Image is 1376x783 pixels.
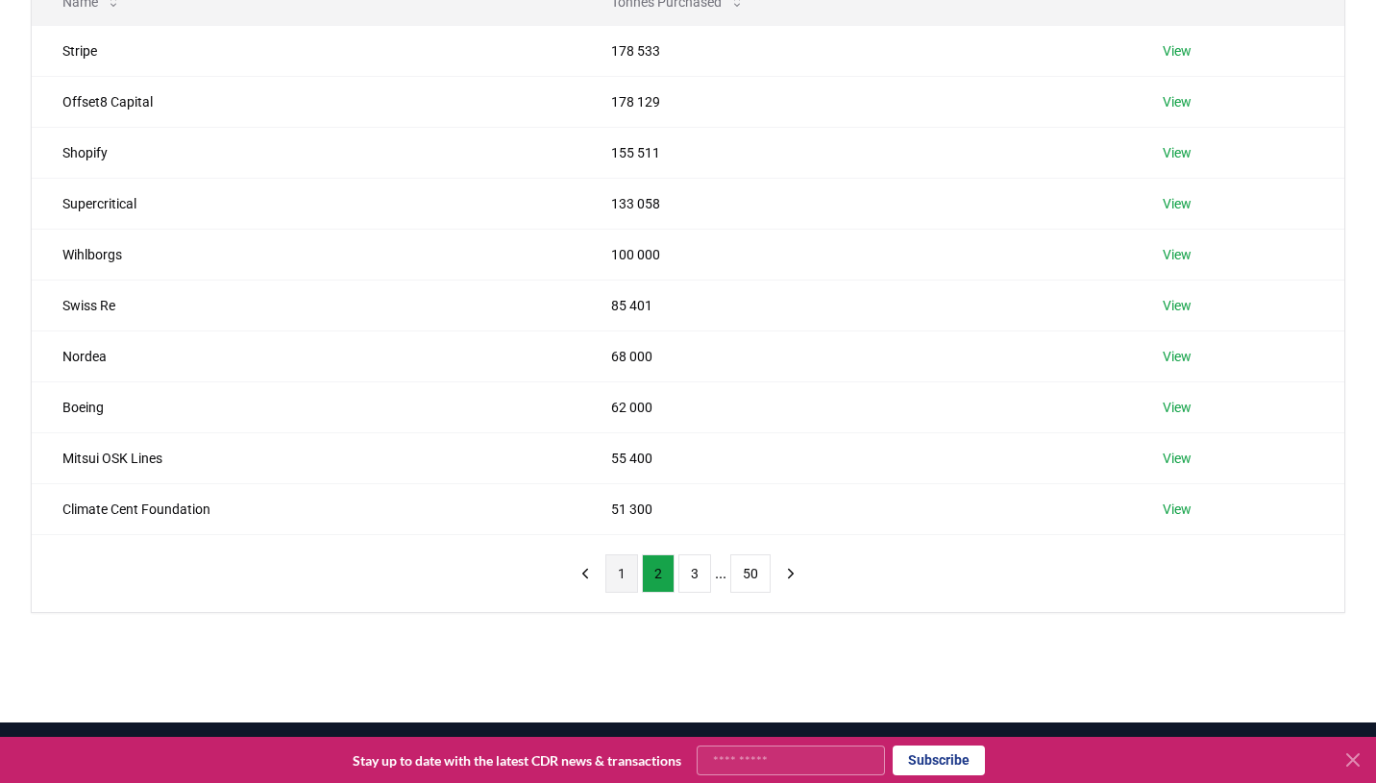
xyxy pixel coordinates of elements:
[1163,194,1192,213] a: View
[580,229,1132,280] td: 100 000
[1163,398,1192,417] a: View
[580,330,1132,381] td: 68 000
[580,25,1132,76] td: 178 533
[32,280,580,330] td: Swiss Re
[580,280,1132,330] td: 85 401
[569,554,602,593] button: previous page
[1163,347,1192,366] a: View
[678,554,711,593] button: 3
[580,76,1132,127] td: 178 129
[32,432,580,483] td: Mitsui OSK Lines
[32,330,580,381] td: Nordea
[730,554,771,593] button: 50
[605,554,638,593] button: 1
[1163,41,1192,61] a: View
[580,483,1132,534] td: 51 300
[32,381,580,432] td: Boeing
[32,178,580,229] td: Supercritical
[1163,449,1192,468] a: View
[715,562,726,585] li: ...
[32,127,580,178] td: Shopify
[1163,143,1192,162] a: View
[32,229,580,280] td: Wihlborgs
[642,554,675,593] button: 2
[32,483,580,534] td: Climate Cent Foundation
[580,178,1132,229] td: 133 058
[32,76,580,127] td: Offset8 Capital
[580,381,1132,432] td: 62 000
[1163,500,1192,519] a: View
[774,554,807,593] button: next page
[32,25,580,76] td: Stripe
[1163,296,1192,315] a: View
[1163,245,1192,264] a: View
[1163,92,1192,111] a: View
[580,127,1132,178] td: 155 511
[580,432,1132,483] td: 55 400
